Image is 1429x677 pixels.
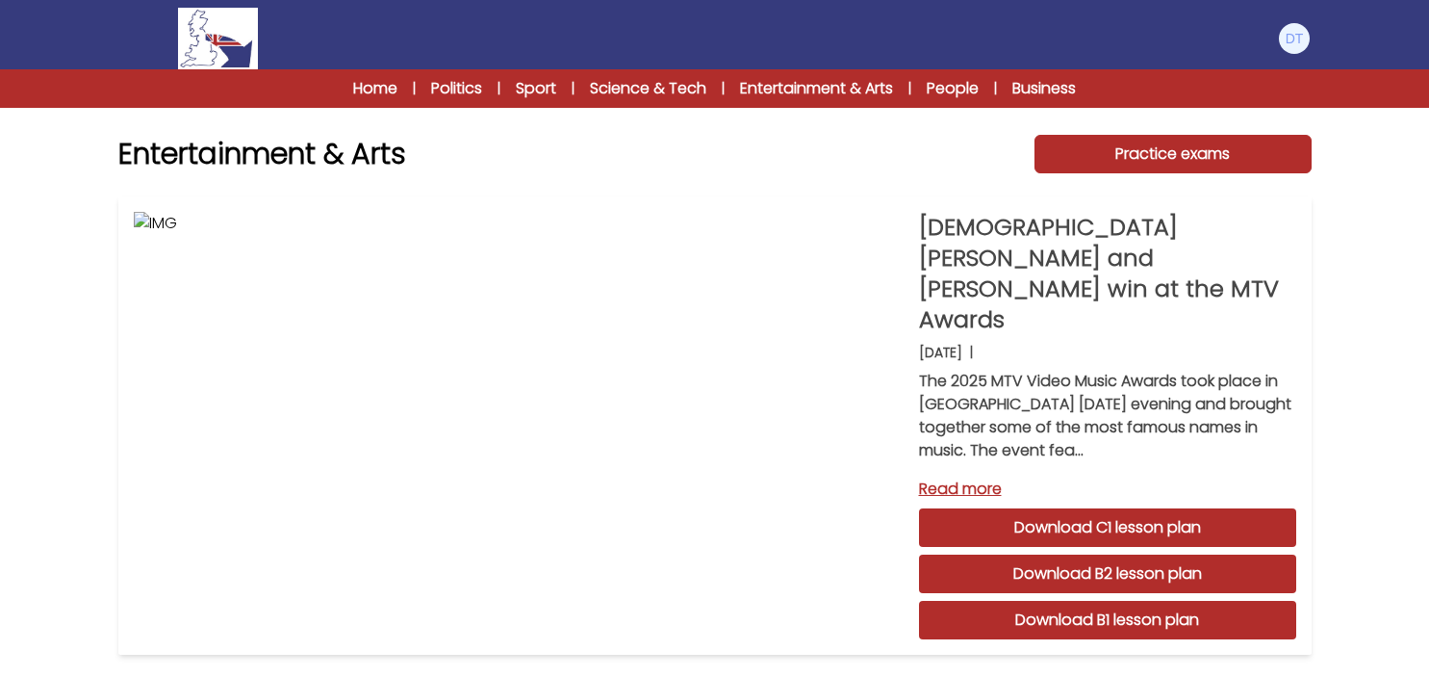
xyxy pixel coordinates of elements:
img: IMG [134,212,904,639]
span: | [413,79,416,98]
span: | [572,79,574,98]
img: Logo [178,8,257,69]
span: | [722,79,725,98]
p: [DATE] [919,343,962,362]
img: Diana Tocutiu [1279,23,1310,54]
a: Download B2 lesson plan [919,555,1296,593]
p: [DEMOGRAPHIC_DATA][PERSON_NAME] and [PERSON_NAME] win at the MTV Awards [919,212,1296,335]
a: Sport [516,77,556,100]
a: Entertainment & Arts [740,77,893,100]
span: | [908,79,911,98]
h1: Entertainment & Arts [118,137,406,171]
a: Politics [431,77,482,100]
a: Download B1 lesson plan [919,601,1296,639]
a: Logo [118,8,319,69]
span: | [994,79,997,98]
a: Science & Tech [590,77,706,100]
a: People [927,77,979,100]
a: Business [1012,77,1076,100]
p: The 2025 MTV Video Music Awards took place in [GEOGRAPHIC_DATA] [DATE] evening and brought togeth... [919,370,1296,462]
b: | [970,343,973,362]
a: Download C1 lesson plan [919,508,1296,547]
span: | [498,79,500,98]
a: Home [353,77,397,100]
a: Read more [919,478,1296,501]
a: Practice exams [1034,135,1312,173]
